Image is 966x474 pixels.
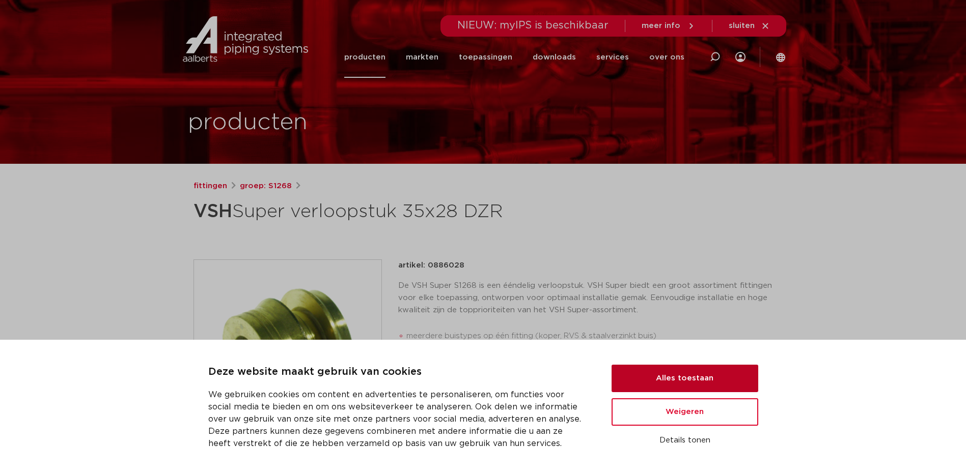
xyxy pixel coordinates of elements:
[344,37,684,78] nav: Menu
[596,37,629,78] a: services
[729,21,770,31] a: sluiten
[612,398,758,426] button: Weigeren
[459,37,512,78] a: toepassingen
[208,389,587,450] p: We gebruiken cookies om content en advertenties te personaliseren, om functies voor social media ...
[194,202,232,221] strong: VSH
[240,180,292,192] a: groep: S1268
[194,196,576,227] h1: Super verloopstuk 35x28 DZR
[406,328,773,344] li: meerdere buistypes op één fitting (koper, RVS & staalverzinkt buis)
[398,259,464,272] p: artikel: 0886028
[533,37,576,78] a: downloads
[188,106,308,139] h1: producten
[642,21,696,31] a: meer info
[642,22,680,29] span: meer info
[735,37,746,78] div: my IPS
[457,20,609,31] span: NIEUW: myIPS is beschikbaar
[194,260,381,447] img: Product Image for VSH Super verloopstuk 35x28 DZR
[208,364,587,380] p: Deze website maakt gebruik van cookies
[406,37,438,78] a: markten
[344,37,385,78] a: producten
[729,22,755,29] span: sluiten
[194,180,227,192] a: fittingen
[398,280,773,316] p: De VSH Super S1268 is een ééndelig verloopstuk. VSH Super biedt een groot assortiment fittingen v...
[649,37,684,78] a: over ons
[612,365,758,392] button: Alles toestaan
[612,432,758,449] button: Details tonen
